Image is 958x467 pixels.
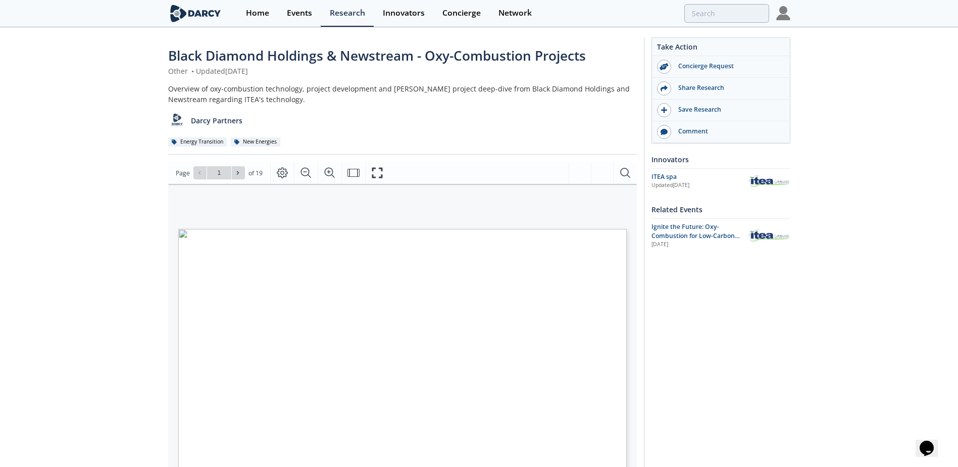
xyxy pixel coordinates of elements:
[651,201,790,218] div: Related Events
[651,172,748,181] div: ITEA spa
[383,9,425,17] div: Innovators
[651,222,740,250] span: Ignite the Future: Oxy-Combustion for Low-Carbon Power
[776,6,790,20] img: Profile
[651,222,790,249] a: Ignite the Future: Oxy-Combustion for Low-Carbon Power [DATE] ITEA spa
[168,137,227,147] div: Energy Transition
[651,151,790,168] div: Innovators
[748,228,790,243] img: ITEA spa
[168,83,637,105] div: Overview of oxy-combustion technology, project development and [PERSON_NAME] project deep-dive fr...
[651,172,790,190] a: ITEA spa Updated[DATE] ITEA spa
[168,46,586,65] span: Black Diamond Holdings & Newstream - Oxy-Combustion Projects
[652,41,790,56] div: Take Action
[651,181,748,190] div: Updated [DATE]
[684,4,769,23] input: Advanced Search
[191,115,242,126] p: Darcy Partners
[671,127,784,136] div: Comment
[246,9,269,17] div: Home
[916,427,948,457] iframe: chat widget
[498,9,532,17] div: Network
[671,105,784,114] div: Save Research
[442,9,481,17] div: Concierge
[190,66,196,76] span: •
[651,241,741,249] div: [DATE]
[671,62,784,71] div: Concierge Request
[231,137,281,147] div: New Energies
[748,174,790,189] img: ITEA spa
[168,66,637,76] div: Other Updated [DATE]
[671,83,784,92] div: Share Research
[287,9,312,17] div: Events
[168,5,223,22] img: logo-wide.svg
[330,9,365,17] div: Research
